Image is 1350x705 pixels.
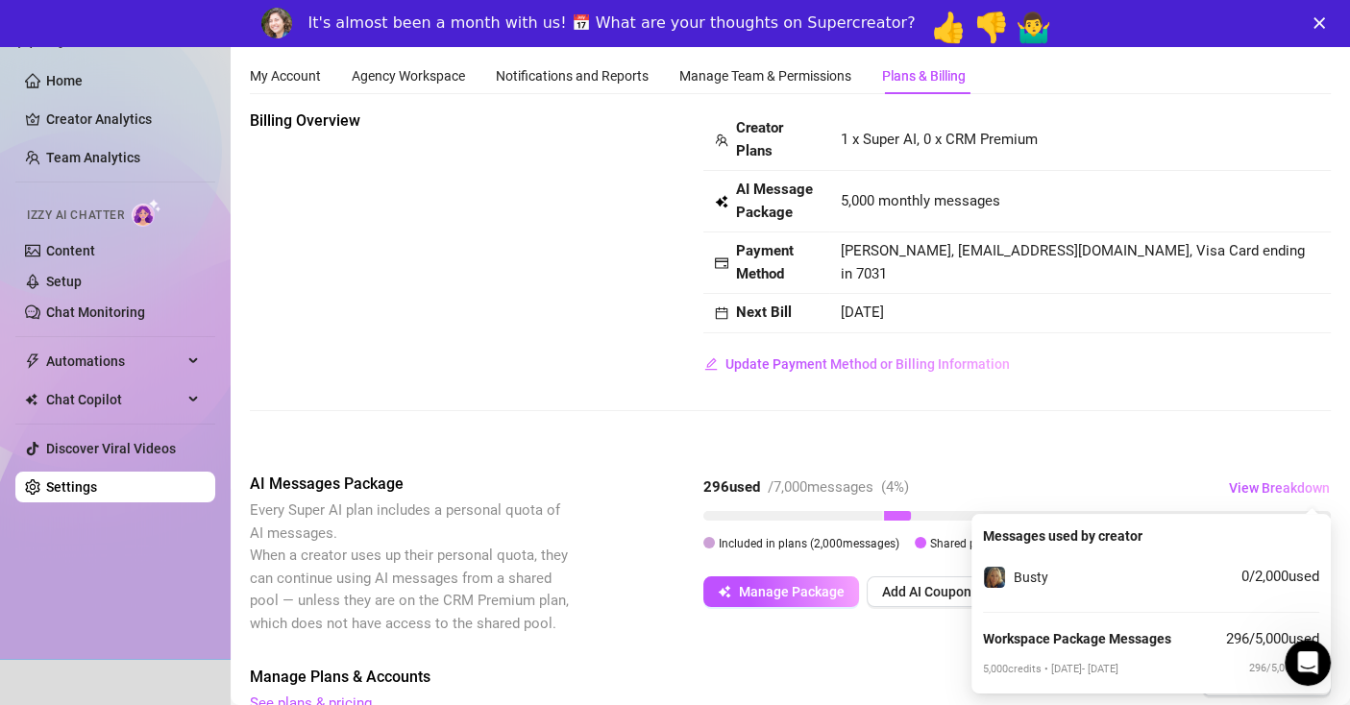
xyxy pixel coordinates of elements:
[1285,640,1331,686] iframe: Intercom live chat
[930,537,1106,550] span: Shared package ( 5,000 messages)
[1241,566,1319,589] span: 0 / 2,000 used
[768,478,873,496] span: / 7,000 messages
[46,441,176,456] a: Discover Viral Videos
[715,134,728,147] span: team
[46,104,200,134] a: Creator Analytics
[1228,473,1331,503] button: View Breakdown
[250,473,573,496] span: AI Messages Package
[882,584,971,599] span: Add AI Coupon
[736,242,794,282] strong: Payment Method
[1016,3,1058,34] span: man shrugging reaction
[931,11,967,44] span: 👍
[719,537,899,550] span: Included in plans ( 2,000 messages)
[1229,480,1330,496] span: View Breakdown
[1249,660,1319,676] span: 296 / 5,000 used
[250,666,1071,689] span: Manage Plans & Accounts
[736,304,792,321] strong: Next Bill
[307,13,915,33] div: It's almost been a month with us! 📅 What are your thoughts on Supercreator?
[46,346,183,377] span: Automations
[1313,17,1333,29] div: Close
[725,356,1010,372] span: Update Payment Method or Billing Information
[25,353,40,369] span: thunderbolt
[703,478,760,496] strong: 296 used
[736,181,813,221] strong: AI Message Package
[679,65,851,86] div: Manage Team & Permissions
[703,349,1011,379] button: Update Payment Method or Billing Information
[931,3,973,34] span: thumbs up reaction
[983,663,1118,675] span: 5,000 credits • [DATE] - [DATE]
[27,207,124,225] span: Izzy AI Chatter
[250,501,569,632] span: Every Super AI plan includes a personal quota of AI messages. When a creator uses up their person...
[715,306,728,320] span: calendar
[46,73,83,88] a: Home
[703,576,859,607] button: Manage Package
[46,243,95,258] a: Content
[841,242,1305,282] span: [PERSON_NAME], [EMAIL_ADDRESS][DOMAIN_NAME], Visa Card ending in 7031
[46,274,82,289] a: Setup
[736,119,783,159] strong: Creator Plans
[1226,628,1319,657] span: 296 / 5,000 used
[739,584,845,599] span: Manage Package
[1016,11,1051,44] span: 🤷‍♂️
[704,357,718,371] span: edit
[881,478,909,496] span: ( 4 %)
[841,304,884,321] span: [DATE]
[46,150,140,165] a: Team Analytics
[25,393,37,406] img: Chat Copilot
[841,190,1000,213] span: 5,000 monthly messages
[973,11,1009,44] span: 👎
[715,256,728,270] span: credit-card
[46,384,183,415] span: Chat Copilot
[46,304,145,320] a: Chat Monitoring
[250,65,321,86] div: My Account
[261,8,292,38] img: Profile image for Ella
[352,65,465,86] div: Agency Workspace
[496,65,649,86] div: Notifications and Reports
[984,567,1005,588] img: Busty
[867,576,987,607] button: Add AI Coupon
[1014,570,1048,585] span: Busty
[250,109,573,133] span: Billing Overview
[841,131,1038,148] span: 1 x Super AI, 0 x CRM Premium
[132,199,161,227] img: AI Chatter
[983,528,1142,544] strong: Messages used by creator
[46,479,97,495] a: Settings
[882,65,966,86] div: Plans & Billing
[983,631,1171,646] strong: Workspace Package Messages
[973,3,1016,34] span: 1 reaction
